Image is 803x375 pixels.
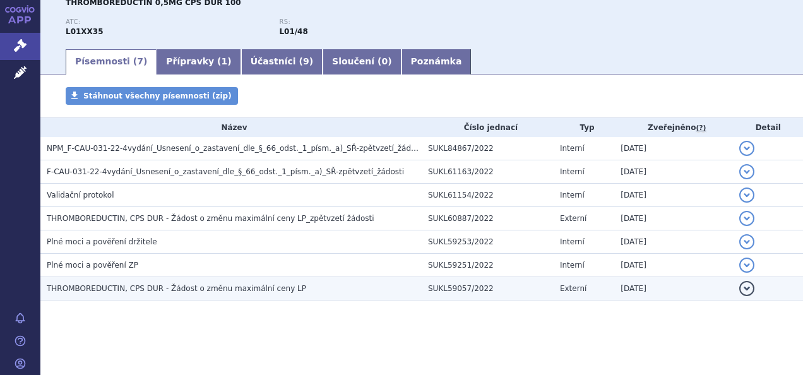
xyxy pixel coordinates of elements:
[739,281,754,296] button: detail
[66,49,157,74] a: Písemnosti (7)
[554,118,614,137] th: Typ
[614,160,733,184] td: [DATE]
[614,184,733,207] td: [DATE]
[614,207,733,230] td: [DATE]
[47,261,138,270] span: Plné moci a pověření ZP
[47,144,425,153] span: NPM_F-CAU-031-22-4vydání_Usnesení_o_zastavení_dle_§_66_odst._1_písm._a)_SŘ-zpětvzetí_žádosti
[381,56,388,66] span: 0
[696,124,706,133] abbr: (?)
[560,144,585,153] span: Interní
[560,167,585,176] span: Interní
[66,18,266,26] p: ATC:
[560,237,585,246] span: Interní
[560,284,586,293] span: Externí
[47,167,404,176] span: F-CAU-031-22-4vydání_Usnesení_o_zastavení_dle_§_66_odst._1_písm._a)_SŘ-zpětvzetí_žádosti
[739,211,754,226] button: detail
[614,254,733,277] td: [DATE]
[47,237,157,246] span: Plné moci a pověření držitele
[422,118,554,137] th: Číslo jednací
[66,87,238,105] a: Stáhnout všechny písemnosti (zip)
[222,56,228,66] span: 1
[422,137,554,160] td: SUKL84867/2022
[614,137,733,160] td: [DATE]
[279,18,480,26] p: RS:
[560,214,586,223] span: Externí
[739,164,754,179] button: detail
[739,258,754,273] button: detail
[66,27,104,36] strong: ANAGRELID
[47,214,374,223] span: THROMBOREDUCTIN, CPS DUR - Žádost o změnu maximální ceny LP_zpětvzetí žádosti
[733,118,803,137] th: Detail
[137,56,143,66] span: 7
[157,49,241,74] a: Přípravky (1)
[739,187,754,203] button: detail
[303,56,309,66] span: 9
[47,191,114,199] span: Validační protokol
[614,277,733,301] td: [DATE]
[739,234,754,249] button: detail
[422,207,554,230] td: SUKL60887/2022
[422,230,554,254] td: SUKL59253/2022
[47,284,306,293] span: THROMBOREDUCTIN, CPS DUR - Žádost o změnu maximální ceny LP
[422,254,554,277] td: SUKL59251/2022
[279,27,307,36] strong: anagrelid
[560,261,585,270] span: Interní
[560,191,585,199] span: Interní
[739,141,754,156] button: detail
[323,49,401,74] a: Sloučení (0)
[422,277,554,301] td: SUKL59057/2022
[422,160,554,184] td: SUKL61163/2022
[614,230,733,254] td: [DATE]
[422,184,554,207] td: SUKL61154/2022
[83,92,232,100] span: Stáhnout všechny písemnosti (zip)
[40,118,422,137] th: Název
[241,49,323,74] a: Účastníci (9)
[401,49,472,74] a: Poznámka
[614,118,733,137] th: Zveřejněno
